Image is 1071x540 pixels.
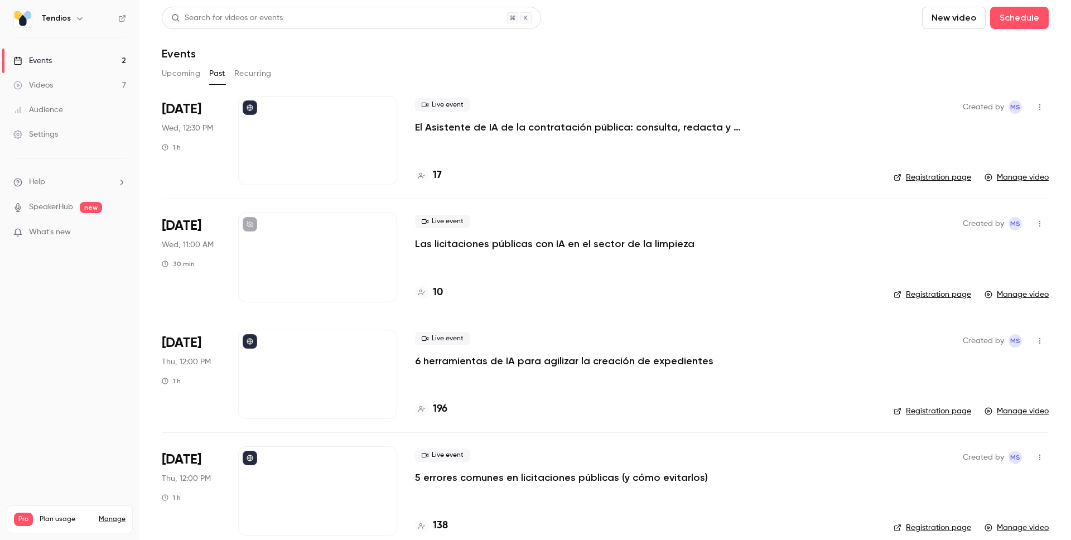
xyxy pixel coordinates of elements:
li: help-dropdown-opener [13,176,126,188]
span: MS [1010,217,1020,230]
h4: 17 [433,168,442,183]
div: Sep 10 Wed, 11:00 AM (Europe/Madrid) [162,213,220,302]
a: 196 [415,402,447,417]
a: 10 [415,285,443,300]
div: 1 h [162,493,181,502]
a: El Asistente de IA de la contratación pública: consulta, redacta y valida. [415,120,750,134]
span: Live event [415,215,470,228]
span: Wed, 11:00 AM [162,239,214,250]
button: Recurring [234,65,272,83]
div: 30 min [162,259,195,268]
a: Registration page [894,522,971,533]
a: Manage video [985,406,1049,417]
span: Pro [14,513,33,526]
a: Registration page [894,172,971,183]
h4: 196 [433,402,447,417]
div: Videos [13,80,53,91]
span: What's new [29,226,71,238]
span: Live event [415,98,470,112]
div: Events [13,55,52,66]
a: Manage [99,515,126,524]
button: Schedule [990,7,1049,29]
span: Maria Serra [1009,451,1022,464]
span: Created by [963,217,1004,230]
h4: 138 [433,518,448,533]
a: Manage video [985,289,1049,300]
span: Live event [415,332,470,345]
span: Plan usage [40,515,92,524]
span: MS [1010,451,1020,464]
span: Wed, 12:30 PM [162,123,213,134]
button: New video [922,7,986,29]
span: Thu, 12:00 PM [162,473,211,484]
span: Thu, 12:00 PM [162,356,211,368]
a: Manage video [985,522,1049,533]
a: Manage video [985,172,1049,183]
span: Maria Serra [1009,334,1022,348]
span: Help [29,176,45,188]
div: Audience [13,104,63,115]
div: 1 h [162,143,181,152]
a: Registration page [894,406,971,417]
h1: Events [162,47,196,60]
span: Live event [415,449,470,462]
span: Maria Serra [1009,217,1022,230]
a: 17 [415,168,442,183]
div: Search for videos or events [171,12,283,24]
a: SpeakerHub [29,201,73,213]
span: MS [1010,334,1020,348]
span: Maria Serra [1009,100,1022,114]
span: [DATE] [162,100,201,118]
button: Upcoming [162,65,200,83]
span: Created by [963,334,1004,348]
div: Aug 28 Thu, 12:00 PM (Europe/Madrid) [162,330,220,419]
span: MS [1010,100,1020,114]
div: Settings [13,129,58,140]
a: 5 errores comunes en licitaciones públicas (y cómo evitarlos) [415,471,708,484]
span: [DATE] [162,217,201,235]
a: 138 [415,518,448,533]
h4: 10 [433,285,443,300]
a: Registration page [894,289,971,300]
button: Past [209,65,225,83]
iframe: Noticeable Trigger [113,228,126,238]
span: new [80,202,102,213]
img: Tendios [14,9,32,27]
div: Sep 10 Wed, 12:30 PM (Europe/Madrid) [162,96,220,185]
div: 1 h [162,377,181,385]
span: [DATE] [162,451,201,469]
a: 6 herramientas de IA para agilizar la creación de expedientes [415,354,713,368]
span: Created by [963,100,1004,114]
span: Created by [963,451,1004,464]
a: Las licitaciones públicas con IA en el sector de la limpieza [415,237,694,250]
div: Jun 26 Thu, 12:00 PM (Europe/Madrid) [162,446,220,536]
h6: Tendios [41,13,71,24]
span: [DATE] [162,334,201,352]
